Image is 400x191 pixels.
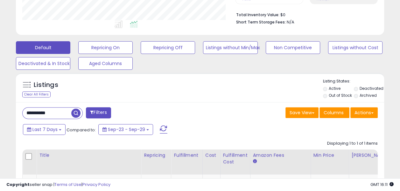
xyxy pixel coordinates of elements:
[328,41,382,54] button: Listings without Cost
[323,78,384,84] p: Listing States:
[329,86,340,91] label: Active
[203,41,257,54] button: Listings without Min/Max
[144,152,168,159] div: Repricing
[6,182,110,188] div: seller snap | |
[370,181,394,188] span: 2025-10-7 16:11 GMT
[352,152,389,159] div: [PERSON_NAME]
[16,41,70,54] button: Default
[78,57,133,70] button: Aged Columns
[39,152,138,159] div: Title
[6,181,30,188] strong: Copyright
[23,124,66,135] button: Last 7 Days
[324,109,344,116] span: Columns
[313,152,346,159] div: Min Price
[54,181,81,188] a: Terms of Use
[98,124,153,135] button: Sep-23 - Sep-29
[266,41,320,54] button: Non Competitive
[174,152,200,159] div: Fulfillment
[285,107,319,118] button: Save View
[223,152,248,165] div: Fulfillment Cost
[22,91,51,97] div: Clear All Filters
[108,126,145,133] span: Sep-23 - Sep-29
[236,10,373,18] li: $0
[236,12,279,17] b: Total Inventory Value:
[287,19,294,25] span: N/A
[360,93,377,98] label: Archived
[205,152,218,159] div: Cost
[350,107,378,118] button: Actions
[67,127,96,133] span: Compared to:
[32,126,58,133] span: Last 7 Days
[327,141,378,147] div: Displaying 1 to 1 of 1 items
[253,152,308,159] div: Amazon Fees
[253,159,257,164] small: Amazon Fees.
[329,93,352,98] label: Out of Stock
[16,57,70,70] button: Deactivated & In Stock
[319,107,349,118] button: Columns
[141,41,195,54] button: Repricing Off
[360,86,383,91] label: Deactivated
[34,81,58,89] h5: Listings
[82,181,110,188] a: Privacy Policy
[86,107,111,118] button: Filters
[78,41,133,54] button: Repricing On
[236,19,286,25] b: Short Term Storage Fees:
